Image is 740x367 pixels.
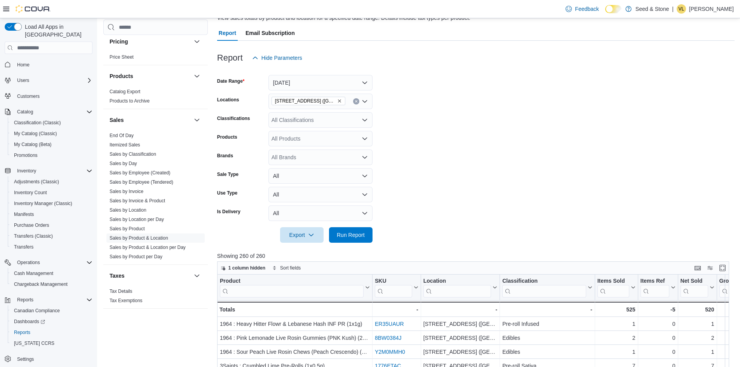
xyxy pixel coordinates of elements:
[8,279,96,290] button: Chargeback Management
[110,72,191,80] button: Products
[640,278,669,285] div: Items Ref
[2,165,96,176] button: Inventory
[110,98,150,104] span: Products to Archive
[220,278,364,285] div: Product
[11,177,62,186] a: Adjustments (Classic)
[362,117,368,123] button: Open list of options
[17,168,36,174] span: Inventory
[14,258,43,267] button: Operations
[11,328,33,337] a: Reports
[192,37,202,46] button: Pricing
[110,189,143,194] a: Sales by Invoice
[110,38,191,45] button: Pricing
[423,278,497,297] button: Location
[11,339,92,348] span: Washington CCRS
[636,4,669,14] p: Seed & Stone
[110,116,124,124] h3: Sales
[11,118,92,127] span: Classification (Classic)
[14,211,34,217] span: Manifests
[17,109,33,115] span: Catalog
[8,117,96,128] button: Classification (Classic)
[375,321,404,327] a: ER35UAUR
[14,130,57,137] span: My Catalog (Classic)
[362,154,368,160] button: Open list of options
[110,188,143,195] span: Sales by Invoice
[329,227,373,243] button: Run Report
[11,118,64,127] a: Classification (Classic)
[640,319,675,329] div: 0
[217,171,239,177] label: Sale Type
[110,298,143,303] a: Tax Exemptions
[8,327,96,338] button: Reports
[8,305,96,316] button: Canadian Compliance
[220,333,370,343] div: 1964 : Pink Lemonade Live Rosin Gummies (PNK Kush) (2x4g)
[680,305,714,314] div: 520
[192,271,202,280] button: Taxes
[14,76,32,85] button: Users
[220,278,364,297] div: Product
[502,278,586,285] div: Classification
[110,198,165,204] span: Sales by Invoice & Product
[597,278,629,297] div: Items Sold
[502,333,592,343] div: Edibles
[110,89,140,94] a: Catalog Export
[14,355,37,364] a: Settings
[110,38,128,45] h3: Pricing
[423,333,497,343] div: [STREET_ADDRESS] ([GEOGRAPHIC_DATA])
[219,305,370,314] div: Totals
[14,190,47,196] span: Inventory Count
[597,305,636,314] div: 525
[502,305,592,314] div: -
[423,278,491,297] div: Location
[110,289,132,294] a: Tax Details
[14,92,43,101] a: Customers
[110,179,173,185] span: Sales by Employee (Tendered)
[680,333,714,343] div: 2
[597,333,636,343] div: 2
[2,106,96,117] button: Catalog
[11,129,92,138] span: My Catalog (Classic)
[11,339,57,348] a: [US_STATE] CCRS
[11,242,92,252] span: Transfers
[8,209,96,220] button: Manifests
[14,233,53,239] span: Transfers (Classic)
[353,98,359,104] button: Clear input
[220,319,370,329] div: 1964 : Heavy Hitter Flowr & Lebanese Hash INF PR (1x1g)
[680,319,714,329] div: 1
[11,210,37,219] a: Manifests
[14,141,52,148] span: My Catalog (Beta)
[110,254,162,259] a: Sales by Product per Day
[110,226,145,231] a: Sales by Product
[217,209,240,215] label: Is Delivery
[110,161,137,166] a: Sales by Day
[2,257,96,268] button: Operations
[362,98,368,104] button: Open list of options
[640,347,675,357] div: 0
[375,349,405,355] a: Y2M0MMH0
[220,347,370,357] div: 1964 : Sour Peach Live Rosin Chews (Peach Crescendo) (2x4.2g)
[14,59,92,69] span: Home
[11,140,92,149] span: My Catalog (Beta)
[11,280,71,289] a: Chargeback Management
[597,347,636,357] div: 1
[8,268,96,279] button: Cash Management
[693,263,702,273] button: Keyboard shortcuts
[110,245,186,250] a: Sales by Product & Location per Day
[2,294,96,305] button: Reports
[11,231,56,241] a: Transfers (Classic)
[423,278,491,285] div: Location
[110,254,162,260] span: Sales by Product per Day
[375,305,418,314] div: -
[597,319,636,329] div: 1
[375,335,401,341] a: 8BW0384J
[640,305,675,314] div: -5
[11,269,92,278] span: Cash Management
[423,305,497,314] div: -
[110,170,171,176] a: Sales by Employee (Created)
[8,176,96,187] button: Adjustments (Classic)
[11,306,63,315] a: Canadian Compliance
[220,278,370,297] button: Product
[110,116,191,124] button: Sales
[362,136,368,142] button: Open list of options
